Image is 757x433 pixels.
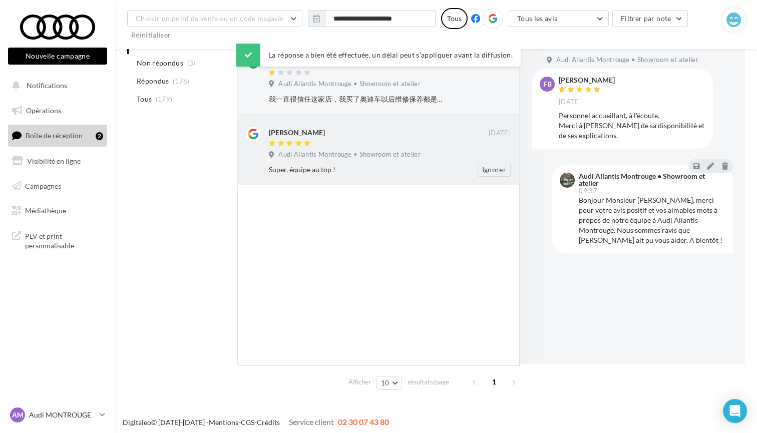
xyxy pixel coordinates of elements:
div: Audi Aliantis Montrouge • Showroom et atelier [579,173,723,187]
span: [DATE] [559,98,581,107]
span: Choisir un point de vente ou un code magasin [136,14,284,23]
span: (179) [156,95,173,103]
a: Opérations [6,100,109,121]
span: Médiathèque [25,206,66,215]
span: Répondus [137,76,169,86]
div: Tous [441,8,468,29]
div: 2 [96,132,103,140]
div: Bonjour Monsieur [PERSON_NAME], merci pour votre avis positif et vos aimables mots à propos de no... [579,195,725,245]
div: 我一直很信任这家店，我买了奥迪车以后维修保养都是在这家店，里面的工作人员认真负责。但是今天去保养却让我感觉很不好，接待我的先生建议我换前轮胎和刹车片，我不知道因为什么原因，他肯定不知道我也懂一点... [269,94,446,104]
span: Audi Aliantis Montrouge • Showroom et atelier [556,56,698,65]
button: Choisir un point de vente ou un code magasin [127,10,302,27]
div: [PERSON_NAME] [559,77,615,84]
span: Non répondus [137,58,183,68]
span: 09:37 [579,188,597,194]
span: Tous les avis [517,14,558,23]
button: 10 [376,376,402,390]
a: Boîte de réception2 [6,125,109,146]
span: Service client [289,417,334,426]
a: Mentions [209,418,238,426]
span: Afficher [348,377,371,387]
a: CGS [241,418,254,426]
button: Réinitialiser [127,29,175,41]
span: Tous [137,94,152,104]
span: FB [543,79,552,89]
span: Visibilité en ligne [27,157,81,165]
a: Campagnes [6,176,109,197]
span: Campagnes [25,181,61,190]
span: (176) [173,77,190,85]
span: © [DATE]-[DATE] - - - [123,418,389,426]
button: Notifications [6,75,105,96]
div: [PERSON_NAME] [269,128,325,138]
span: AM [12,410,24,420]
span: 10 [381,379,390,387]
span: 1 [486,374,502,390]
span: Audi Aliantis Montrouge • Showroom et atelier [278,150,421,159]
button: Filtrer par note [612,10,688,27]
button: Nouvelle campagne [8,48,107,65]
span: [DATE] [489,129,511,138]
a: AM Audi MONTROUGE [8,405,107,424]
a: Crédits [257,418,280,426]
a: PLV et print personnalisable [6,225,109,255]
span: Notifications [27,81,67,90]
button: Ignorer [478,163,511,177]
div: Open Intercom Messenger [723,399,747,423]
span: Audi Aliantis Montrouge • Showroom et atelier [278,80,421,89]
div: La réponse a bien été effectuée, un délai peut s’appliquer avant la diffusion. [236,44,521,67]
span: 02 30 07 43 80 [338,417,389,426]
a: Visibilité en ligne [6,151,109,172]
a: Médiathèque [6,200,109,221]
div: Super, équipe au top ! [269,165,446,175]
p: Audi MONTROUGE [29,410,96,420]
div: Personnel accueillant, à l'écoute. Merci à [PERSON_NAME] de sa disponibilité et de ses explications. [559,111,705,141]
span: PLV et print personnalisable [25,229,103,251]
span: (3) [187,59,196,67]
a: Digitaleo [123,418,151,426]
span: résultats/page [408,377,449,387]
span: Boîte de réception [26,131,83,140]
span: Opérations [26,106,61,115]
button: Tous les avis [509,10,609,27]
